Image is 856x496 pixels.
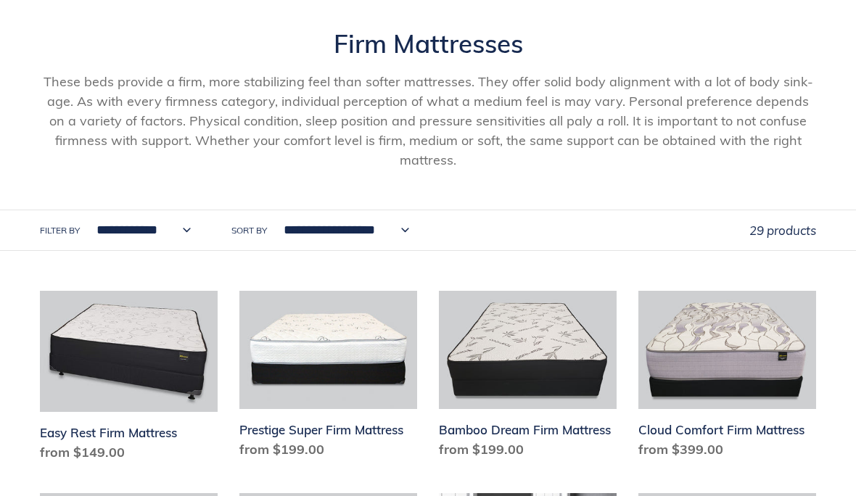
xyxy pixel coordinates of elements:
span: These beds provide a firm, more stabilizing feel than softer mattresses. They offer solid body al... [44,73,813,168]
span: 29 products [749,223,816,238]
span: Firm Mattresses [334,28,523,59]
a: Cloud Comfort Firm Mattress [638,291,816,465]
label: Filter by [40,224,80,237]
a: Bamboo Dream Firm Mattress [439,291,617,465]
label: Sort by [231,224,267,237]
a: Easy Rest Firm Mattress [40,291,218,468]
a: Prestige Super Firm Mattress [239,291,417,465]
